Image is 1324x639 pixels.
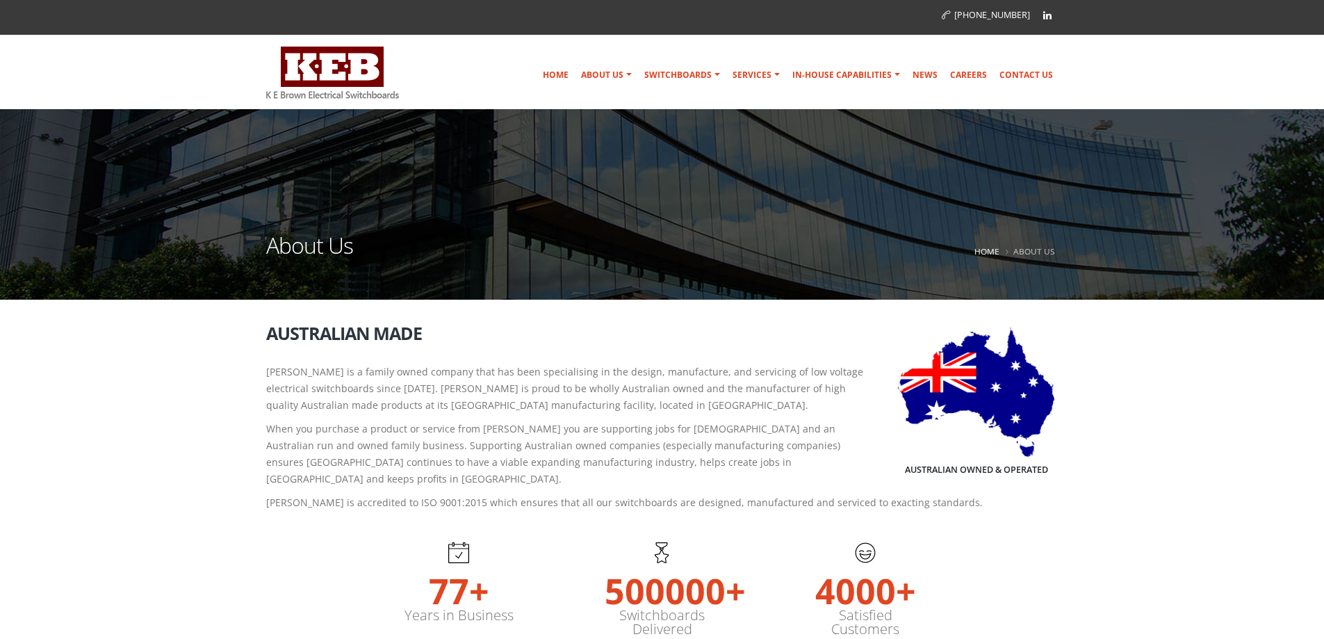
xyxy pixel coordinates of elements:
a: Home [537,61,574,89]
a: Contact Us [994,61,1059,89]
label: Years in Business [402,608,516,622]
a: [PHONE_NUMBER] [942,9,1030,21]
h5: Australian Owned & Operated [905,464,1048,476]
img: K E Brown Electrical Switchboards [266,47,399,99]
a: Home [974,245,999,257]
strong: 4000+ [808,563,923,608]
strong: 500000+ [605,563,719,608]
h1: About Us [266,234,353,274]
p: [PERSON_NAME] is accredited to ISO 9001:2015 which ensures that all our switchboards are designed... [266,494,1059,511]
p: [PERSON_NAME] is a family owned company that has been specialising in the design, manufacture, an... [266,364,1059,414]
a: Careers [945,61,992,89]
a: Linkedin [1037,5,1058,26]
p: When you purchase a product or service from [PERSON_NAME] you are supporting jobs for [DEMOGRAPHI... [266,421,1059,487]
label: Switchboards Delivered [605,608,719,636]
h2: Australian Made [266,324,1059,343]
strong: 77+ [402,563,516,608]
a: Services [727,61,785,89]
li: About Us [1002,243,1055,260]
a: Switchboards [639,61,726,89]
a: About Us [575,61,637,89]
a: In-house Capabilities [787,61,906,89]
a: News [907,61,943,89]
label: Satisfied Customers [808,608,923,636]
